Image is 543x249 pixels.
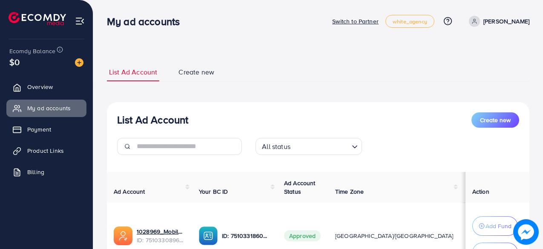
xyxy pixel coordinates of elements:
[284,230,321,241] span: Approved
[137,227,185,236] a: 1028969_Mobiloo Ad Account_1748635440820
[75,16,85,26] img: menu
[6,163,86,180] a: Billing
[513,219,539,245] img: image
[107,15,187,28] h3: My ad accounts
[284,179,316,196] span: Ad Account Status
[293,139,348,153] input: Search for option
[27,125,51,134] span: Payment
[335,232,454,240] span: [GEOGRAPHIC_DATA]/[GEOGRAPHIC_DATA]
[109,67,157,77] span: List Ad Account
[9,47,55,55] span: Ecomdy Balance
[6,142,86,159] a: Product Links
[471,112,519,128] button: Create new
[199,187,228,196] span: Your BC ID
[27,83,53,91] span: Overview
[332,16,379,26] p: Switch to Partner
[178,67,214,77] span: Create new
[9,12,66,25] img: logo
[27,104,71,112] span: My ad accounts
[472,187,489,196] span: Action
[6,121,86,138] a: Payment
[114,226,132,245] img: ic-ads-acc.e4c84228.svg
[137,236,185,244] span: ID: 7510330896159981586
[137,227,185,245] div: <span class='underline'>1028969_Mobiloo Ad Account_1748635440820</span></br>7510330896159981586
[117,114,188,126] h3: List Ad Account
[199,226,218,245] img: ic-ba-acc.ded83a64.svg
[9,56,20,68] span: $0
[472,216,518,236] button: Add Fund
[465,16,529,27] a: [PERSON_NAME]
[385,15,434,28] a: white_agency
[6,78,86,95] a: Overview
[27,146,64,155] span: Product Links
[256,138,362,155] div: Search for option
[222,231,270,241] p: ID: 7510331860980006929
[6,100,86,117] a: My ad accounts
[260,140,292,153] span: All status
[27,168,44,176] span: Billing
[75,58,83,67] img: image
[393,19,427,24] span: white_agency
[486,221,511,231] p: Add Fund
[483,16,529,26] p: [PERSON_NAME]
[114,187,145,196] span: Ad Account
[480,116,511,124] span: Create new
[335,187,364,196] span: Time Zone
